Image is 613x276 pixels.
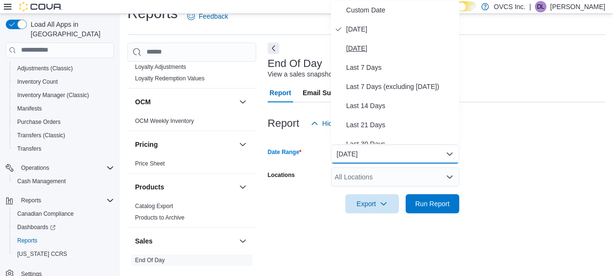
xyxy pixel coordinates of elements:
span: [DATE] [346,23,455,35]
span: Inventory Manager (Classic) [13,89,114,101]
h3: Pricing [135,140,158,149]
span: [US_STATE] CCRS [17,250,67,258]
button: Pricing [237,139,249,150]
button: Open list of options [446,173,454,181]
button: [US_STATE] CCRS [10,247,118,261]
span: Last 30 Days [346,138,455,150]
span: Purchase Orders [17,118,61,126]
a: Reports [13,235,41,246]
a: Canadian Compliance [13,208,78,220]
button: Hide Parameters [307,114,376,133]
a: Catalog Export [135,203,173,210]
span: Operations [21,164,49,172]
button: Pricing [135,140,235,149]
span: Canadian Compliance [13,208,114,220]
a: Feedback [183,7,232,26]
button: Reports [10,234,118,247]
span: Cash Management [13,176,114,187]
span: Purchase Orders [13,116,114,128]
span: Washington CCRS [13,248,114,260]
span: Dashboards [13,221,114,233]
span: Cash Management [17,177,66,185]
a: [US_STATE] CCRS [13,248,71,260]
span: Hide Parameters [322,119,373,128]
a: Dashboards [13,221,59,233]
span: Transfers [13,143,114,155]
button: [DATE] [331,144,459,164]
button: Canadian Compliance [10,207,118,221]
button: Purchase Orders [10,115,118,129]
span: Inventory Count [13,76,114,88]
div: Products [127,200,256,227]
div: View a sales snapshot for a date or date range. [268,69,408,79]
a: OCM Weekly Inventory [135,118,194,124]
span: Last 14 Days [346,100,455,111]
a: Cash Management [13,176,69,187]
a: Loyalty Redemption Values [135,75,204,82]
button: OCM [135,97,235,107]
p: OVCS Inc. [494,1,525,12]
span: Adjustments (Classic) [17,65,73,72]
span: Export [351,194,393,213]
span: Feedback [199,11,228,21]
span: Load All Apps in [GEOGRAPHIC_DATA] [27,20,114,39]
span: Reports [21,197,41,204]
a: Dashboards [10,221,118,234]
span: Transfers (Classic) [13,130,114,141]
h3: OCM [135,97,151,107]
h3: Report [268,118,299,129]
span: Reports [13,235,114,246]
button: Reports [2,194,118,207]
span: Last 7 Days (excluding [DATE]) [346,81,455,92]
a: Price Sheet [135,160,165,167]
span: Dashboards [17,223,56,231]
span: Email Subscription [303,83,363,102]
span: Reports [17,237,37,244]
h3: Sales [135,236,153,246]
p: | [529,1,531,12]
h3: Products [135,182,164,192]
span: Operations [17,162,114,174]
a: End Of Day [135,257,165,264]
span: Last 21 Days [346,119,455,131]
button: Inventory Count [10,75,118,88]
span: Custom Date [346,4,455,16]
div: Pricing [127,158,256,173]
button: Products [237,181,249,193]
span: Manifests [17,105,42,112]
a: Purchase Orders [13,116,65,128]
h3: End Of Day [268,58,322,69]
span: Report [270,83,291,102]
a: Transfers (Classic) [13,130,69,141]
span: Transfers (Classic) [17,132,65,139]
span: Inventory Manager (Classic) [17,91,89,99]
span: Reports [17,195,114,206]
button: Adjustments (Classic) [10,62,118,75]
button: Products [135,182,235,192]
button: Inventory Manager (Classic) [10,88,118,102]
a: Transfers [13,143,45,155]
button: Transfers (Classic) [10,129,118,142]
button: OCM [237,96,249,108]
button: Next [268,43,279,54]
button: Sales [135,236,235,246]
button: Operations [2,161,118,175]
a: Adjustments (Classic) [13,63,77,74]
div: OCM [127,115,256,131]
input: Dark Mode [456,1,477,11]
span: Transfers [17,145,41,153]
span: Inventory Count [17,78,58,86]
img: Cova [19,2,62,11]
a: Manifests [13,103,45,114]
span: DL [537,1,544,12]
button: Transfers [10,142,118,155]
a: Itemized Sales [135,268,173,275]
a: Loyalty Adjustments [135,64,186,70]
button: Export [345,194,399,213]
span: Last 7 Days [346,62,455,73]
button: Manifests [10,102,118,115]
a: Inventory Count [13,76,62,88]
div: Select listbox [331,0,459,144]
label: Date Range [268,148,302,156]
p: [PERSON_NAME] [550,1,605,12]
